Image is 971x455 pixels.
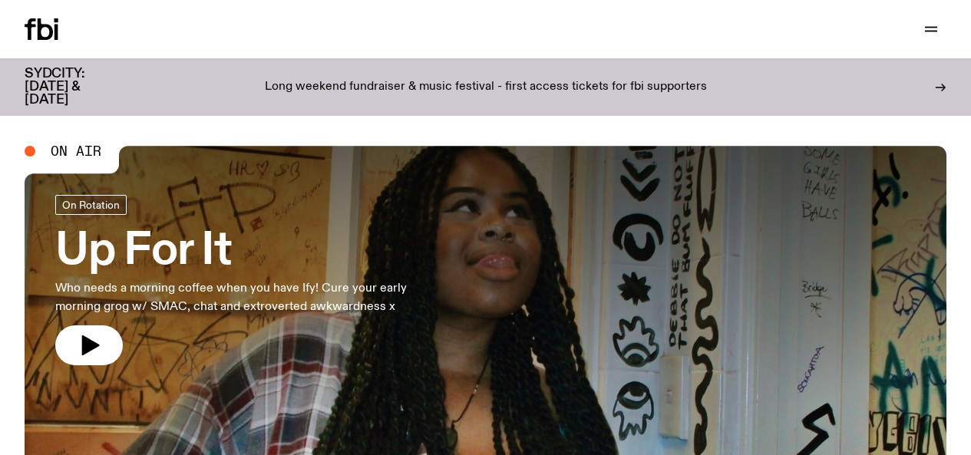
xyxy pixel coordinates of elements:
p: Who needs a morning coffee when you have Ify! Cure your early morning grog w/ SMAC, chat and extr... [55,279,448,316]
h3: SYDCITY: [DATE] & [DATE] [25,68,123,107]
span: On Air [51,144,101,158]
p: Long weekend fundraiser & music festival - first access tickets for fbi supporters [265,81,707,94]
span: On Rotation [62,199,120,211]
a: Up For ItWho needs a morning coffee when you have Ify! Cure your early morning grog w/ SMAC, chat... [55,195,448,365]
a: On Rotation [55,195,127,215]
h3: Up For It [55,230,448,273]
